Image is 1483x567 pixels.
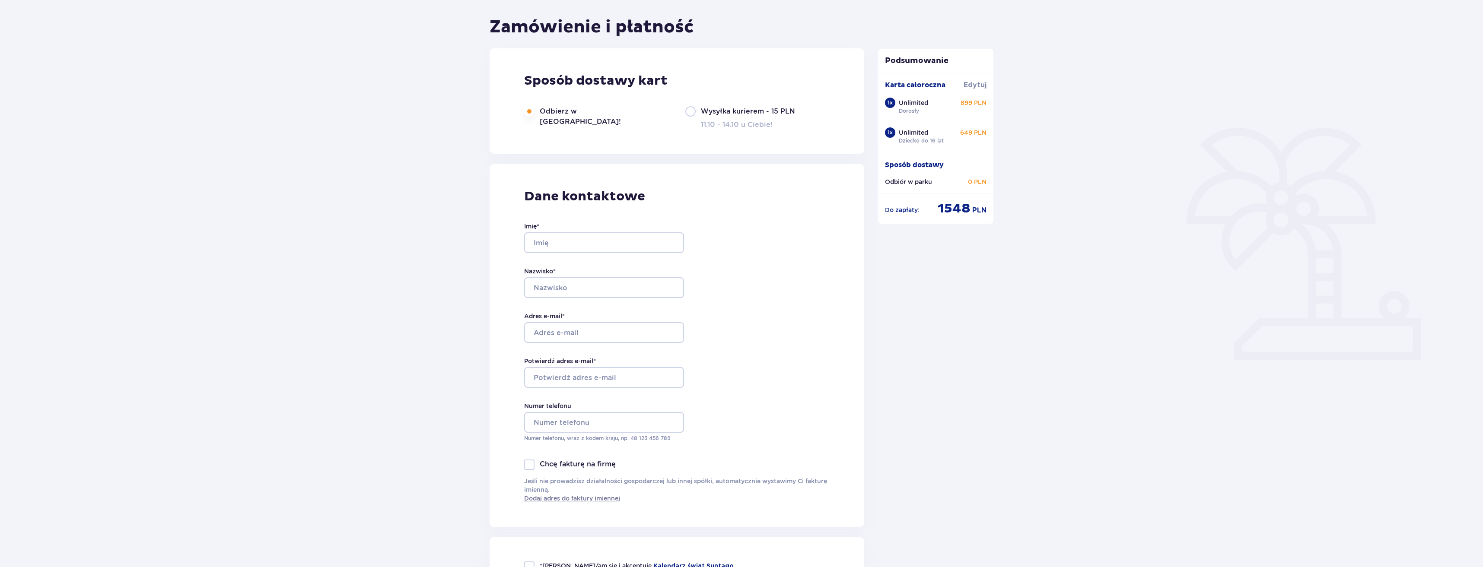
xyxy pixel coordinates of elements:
label: Odbierz w [GEOGRAPHIC_DATA]! [540,106,668,127]
p: Sposób dostawy kart [524,73,668,89]
p: Dziecko do 16 lat [899,137,944,145]
label: Potwierdź adres e-mail * [524,357,596,365]
label: Nazwisko * [524,267,556,276]
span: PLN [972,206,987,215]
p: Numer telefonu, wraz z kodem kraju, np. 48 ​123 ​456 ​789 [524,434,684,442]
input: Adres e-mail [524,322,684,343]
p: 899 PLN [961,98,987,107]
p: Chcę fakturę na firmę [540,459,616,469]
p: 11.10 - 14.10 u Ciebie! [701,120,773,130]
button: Edytuj [964,80,987,90]
label: Imię * [524,222,539,231]
p: Jeśli nie prowadzisz działalności gospodarczej lub innej spółki, automatycznie wystawimy Ci faktu... [524,477,830,503]
p: Unlimited [899,128,928,137]
div: 1 x [885,127,895,138]
input: Imię [524,232,684,253]
input: Potwierdź adres e-mail [524,367,684,388]
input: Numer telefonu [524,412,684,433]
p: 0 PLN [968,177,987,186]
p: Dorosły [899,107,919,115]
p: 649 PLN [960,128,987,137]
h1: Zamówienie i płatność [490,16,694,38]
div: 1 x [885,98,895,108]
p: Odbiór w parku [885,177,932,186]
input: Nazwisko [524,277,684,298]
label: Wysyłka kurierem - 15 PLN [701,106,809,117]
p: Karta całoroczna [885,80,945,90]
a: Dodaj adres do faktury imiennej [524,494,620,503]
p: Unlimited [899,98,928,107]
p: Sposób dostawy [885,160,944,170]
p: Dane kontaktowe [524,188,830,205]
label: Adres e-mail * [524,312,565,320]
p: Do zapłaty : [885,206,920,214]
p: Podsumowanie [878,56,994,66]
span: 1548 [938,200,971,217]
label: Numer telefonu [524,402,571,410]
